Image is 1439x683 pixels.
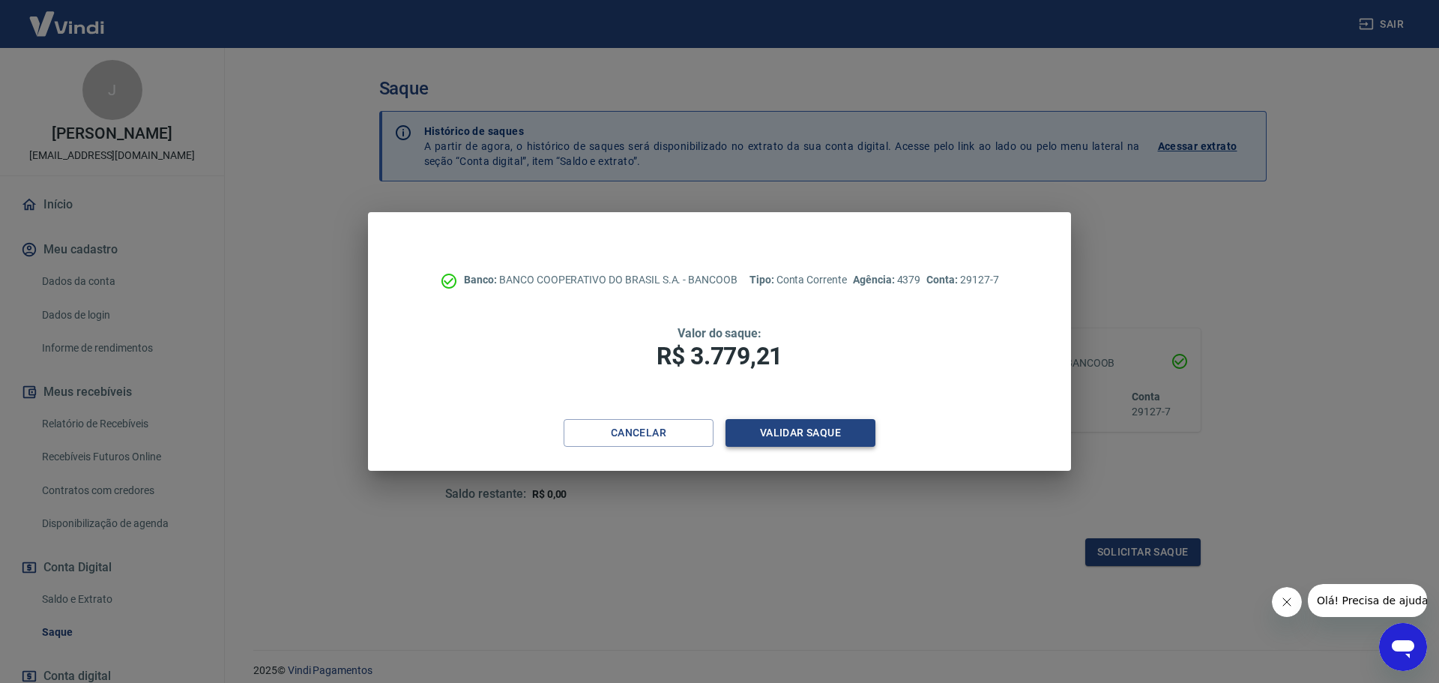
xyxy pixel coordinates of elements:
p: Conta Corrente [749,272,847,288]
button: Validar saque [725,419,875,447]
p: 4379 [853,272,920,288]
span: Conta: [926,274,960,286]
span: Valor do saque: [678,326,761,340]
span: Tipo: [749,274,776,286]
p: BANCO COOPERATIVO DO BRASIL S.A. - BANCOOB [464,272,737,288]
iframe: Botão para abrir a janela de mensagens [1379,623,1427,671]
iframe: Fechar mensagem [1272,587,1302,617]
iframe: Mensagem da empresa [1308,584,1427,617]
button: Cancelar [564,419,714,447]
span: R$ 3.779,21 [657,342,782,370]
span: Olá! Precisa de ajuda? [9,10,126,22]
span: Agência: [853,274,897,286]
p: 29127-7 [926,272,998,288]
span: Banco: [464,274,499,286]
